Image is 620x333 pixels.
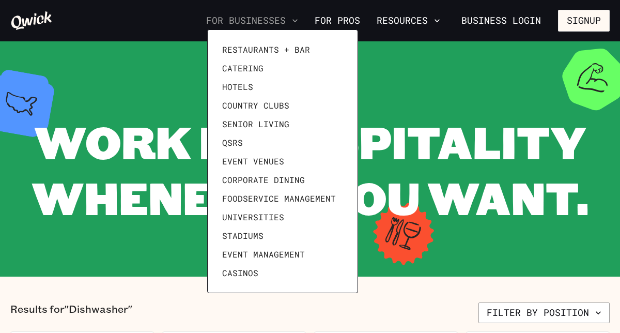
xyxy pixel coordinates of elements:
span: Catering [222,63,263,73]
span: Event Management [222,249,305,260]
span: QSRs [222,138,243,148]
span: Corporate Dining [222,175,305,185]
span: Stadiums [222,231,263,241]
span: Country Clubs [222,100,289,111]
span: Senior Living [222,119,289,129]
span: Restaurants + Bar [222,44,310,55]
span: Universities [222,212,284,222]
span: Casinos [222,268,258,278]
span: Event Venues [222,156,284,166]
span: Foodservice Management [222,193,336,204]
span: Hotels [222,82,253,92]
